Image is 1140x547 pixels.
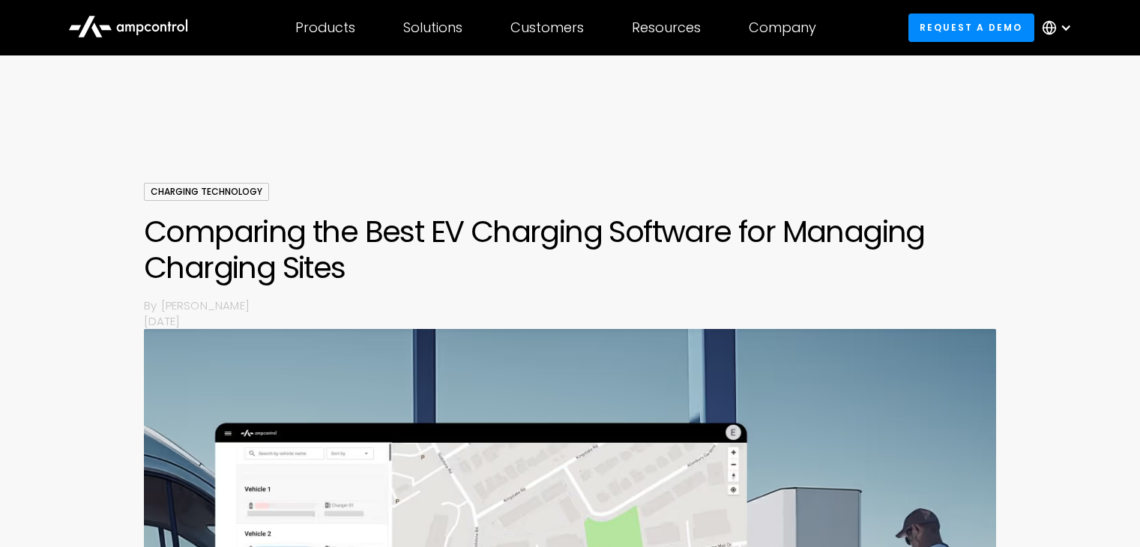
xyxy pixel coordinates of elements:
p: [DATE] [144,313,996,329]
div: Solutions [403,19,462,36]
div: Products [295,19,355,36]
div: Company [749,19,816,36]
div: Customers [510,19,584,36]
div: Resources [632,19,701,36]
p: [PERSON_NAME] [161,297,996,313]
h1: Comparing the Best EV Charging Software for Managing Charging Sites [144,214,996,285]
a: Request a demo [908,13,1034,41]
div: Charging Technology [144,183,269,201]
p: By [144,297,160,313]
